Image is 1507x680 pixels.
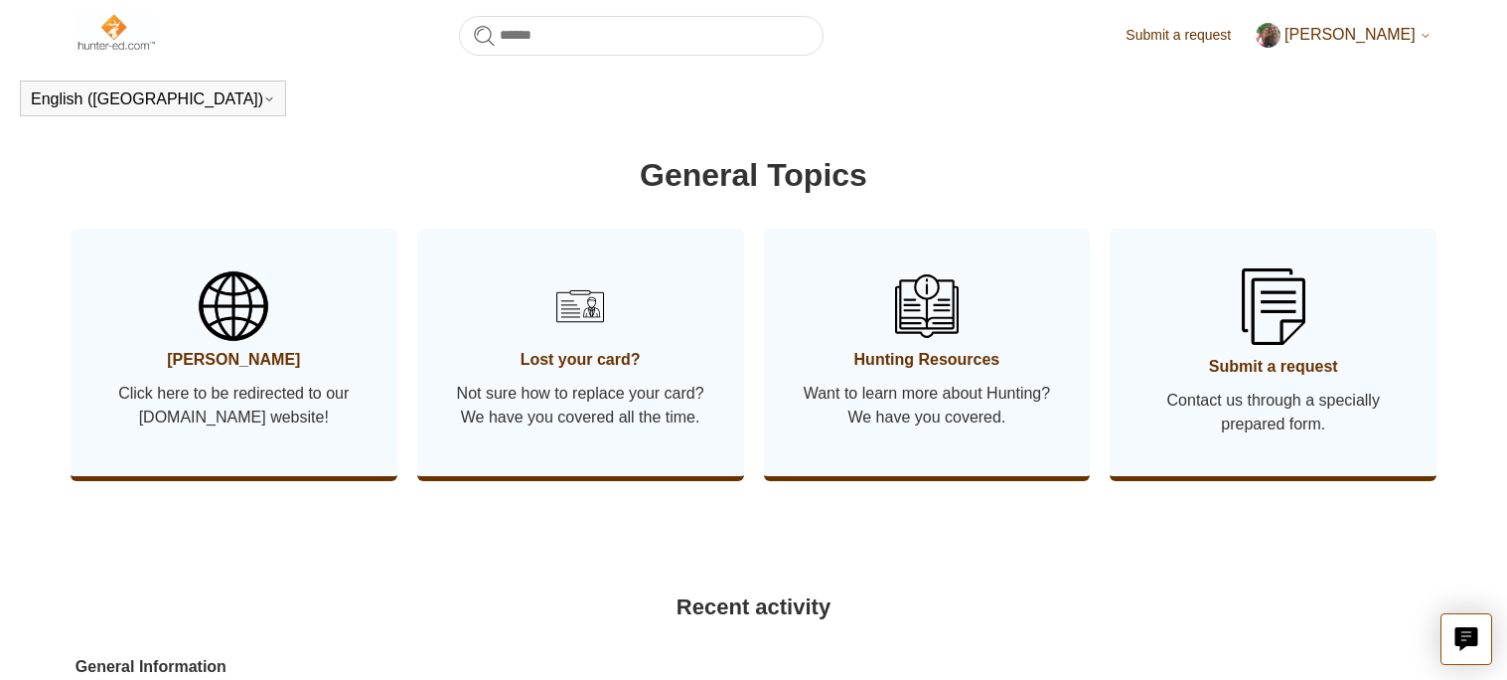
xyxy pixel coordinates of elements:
span: Contact us through a specially prepared form. [1139,389,1407,436]
span: Submit a request [1139,355,1407,379]
span: Not sure how to replace your card? We have you covered all the time. [447,382,714,429]
input: Search [459,16,824,56]
button: English ([GEOGRAPHIC_DATA]) [31,90,275,108]
img: 01HZPCYSN9AJKKHAEXNV8VQ106 [895,274,959,338]
img: 01HZPCYSBW5AHTQ31RY2D2VRJS [199,271,268,341]
a: General Information [75,655,1025,679]
h2: Recent activity [75,591,1432,623]
span: [PERSON_NAME] [1284,26,1416,43]
a: Submit a request Contact us through a specially prepared form. [1110,229,1436,476]
a: Hunting Resources Want to learn more about Hunting? We have you covered. [764,229,1091,476]
span: Click here to be redirected to our [DOMAIN_NAME] website! [100,382,368,429]
img: 01HZPCYSSKB2GCFG1V3YA1JVB9 [1242,268,1305,345]
img: Hunter-Ed Help Center home page [75,12,156,52]
button: [PERSON_NAME] [1256,23,1432,48]
h1: General Topics [75,151,1432,199]
span: Hunting Resources [794,348,1061,372]
a: Submit a request [1126,25,1251,46]
span: Want to learn more about Hunting? We have you covered. [794,382,1061,429]
button: Live chat [1440,613,1492,665]
a: [PERSON_NAME] Click here to be redirected to our [DOMAIN_NAME] website! [71,229,397,476]
a: Lost your card? Not sure how to replace your card? We have you covered all the time. [417,229,744,476]
span: [PERSON_NAME] [100,348,368,372]
img: 01HZPCYSH6ZB6VTWVB6HCD0F6B [548,274,612,338]
span: Lost your card? [447,348,714,372]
